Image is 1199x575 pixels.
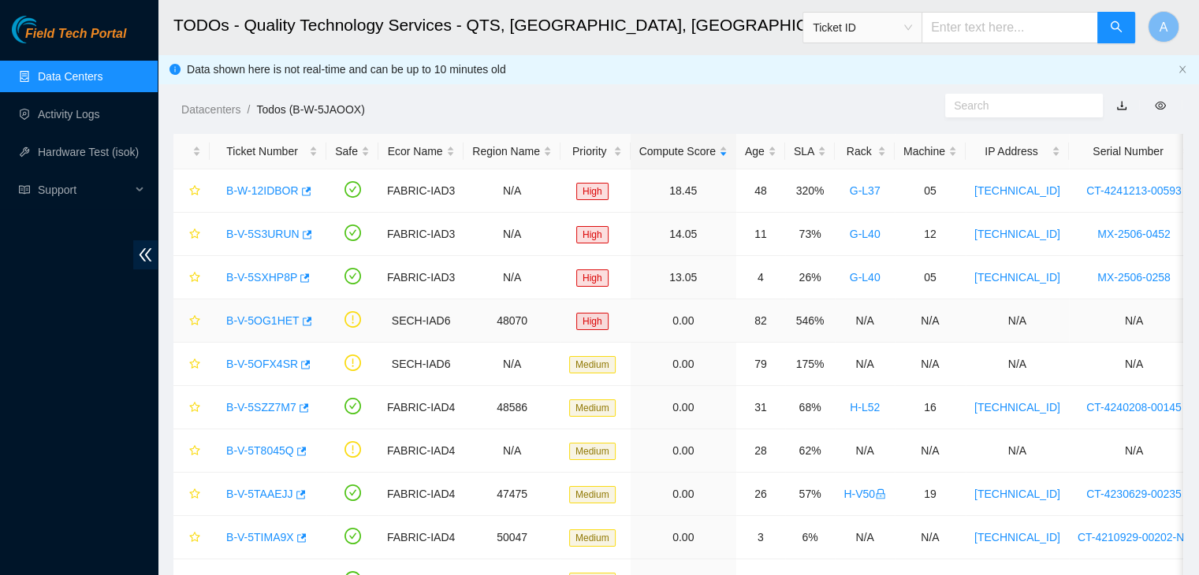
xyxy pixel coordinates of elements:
[966,429,1069,473] td: N/A
[189,315,200,328] span: star
[344,528,361,544] span: check-circle
[569,356,616,373] span: Medium
[895,386,966,429] td: 16
[1086,401,1182,414] a: CT-4240208-00145
[378,299,464,343] td: SECH-IAD6
[1155,100,1166,111] span: eye
[895,429,966,473] td: N/A
[631,213,736,256] td: 14.05
[226,531,294,543] a: B-V-5TIMA9X
[922,12,1098,43] input: Enter text here...
[974,184,1060,197] a: [TECHNICAL_ID]
[1178,65,1187,74] span: close
[1178,65,1187,75] button: close
[133,240,158,269] span: double-left
[835,516,895,559] td: N/A
[344,268,361,284] span: check-circle
[226,488,293,500] a: B-V-5TAAEJJ
[785,169,835,213] td: 320%
[1097,228,1171,240] a: MX-2506-0452
[785,386,835,429] td: 68%
[12,16,80,43] img: Akamai Technologies
[1069,299,1199,343] td: N/A
[378,256,464,299] td: FABRIC-IAD3
[895,343,966,386] td: N/A
[1069,343,1199,386] td: N/A
[378,473,464,516] td: FABRIC-IAD4
[189,185,200,198] span: star
[38,174,131,206] span: Support
[189,445,200,458] span: star
[785,299,835,343] td: 546%
[464,429,560,473] td: N/A
[464,386,560,429] td: 48586
[974,531,1060,543] a: [TECHNICAL_ID]
[189,532,200,544] span: star
[895,256,966,299] td: 05
[835,299,895,343] td: N/A
[966,343,1069,386] td: N/A
[182,221,201,247] button: star
[974,488,1060,500] a: [TECHNICAL_ID]
[464,256,560,299] td: N/A
[182,438,201,463] button: star
[189,228,200,241] span: star
[226,358,298,370] a: B-V-5OFX4SR
[182,481,201,506] button: star
[25,27,126,42] span: Field Tech Portal
[1069,429,1199,473] td: N/A
[464,213,560,256] td: N/A
[569,529,616,547] span: Medium
[736,213,785,256] td: 11
[850,271,881,284] a: G-L40
[226,184,299,197] a: B-W-12IDBOR
[1078,531,1190,543] a: CT-4210929-00202-N0
[344,354,361,371] span: exclamation-circle
[576,183,609,200] span: High
[226,401,296,414] a: B-V-5SZZ7M7
[38,108,100,121] a: Activity Logs
[631,429,736,473] td: 0.00
[464,516,560,559] td: 50047
[226,271,297,284] a: B-V-5SXHP8P
[631,473,736,516] td: 0.00
[182,265,201,290] button: star
[189,402,200,414] span: star
[631,386,736,429] td: 0.00
[895,169,966,213] td: 05
[835,429,895,473] td: N/A
[785,516,835,559] td: 6%
[785,213,835,256] td: 73%
[1148,11,1179,43] button: A
[182,308,201,333] button: star
[378,429,464,473] td: FABRIC-IAD4
[966,299,1069,343] td: N/A
[344,484,361,501] span: check-circle
[576,313,609,330] span: High
[631,169,736,213] td: 18.45
[631,256,736,299] td: 13.05
[378,516,464,559] td: FABRIC-IAD4
[38,70,102,83] a: Data Centers
[736,299,785,343] td: 82
[247,103,250,116] span: /
[12,28,126,49] a: Akamai TechnologiesField Tech Portal
[344,441,361,458] span: exclamation-circle
[576,269,609,287] span: High
[974,401,1060,414] a: [TECHNICAL_ID]
[736,516,785,559] td: 3
[1104,93,1139,118] button: download
[182,178,201,203] button: star
[569,486,616,503] span: Medium
[954,97,1082,114] input: Search
[256,103,364,116] a: Todos (B-W-5JAOOX)
[189,488,200,501] span: star
[785,256,835,299] td: 26%
[736,429,785,473] td: 28
[378,213,464,256] td: FABRIC-IAD3
[344,181,361,198] span: check-circle
[19,184,30,195] span: read
[344,224,361,241] span: check-circle
[464,473,560,516] td: 47475
[1097,271,1171,284] a: MX-2506-0258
